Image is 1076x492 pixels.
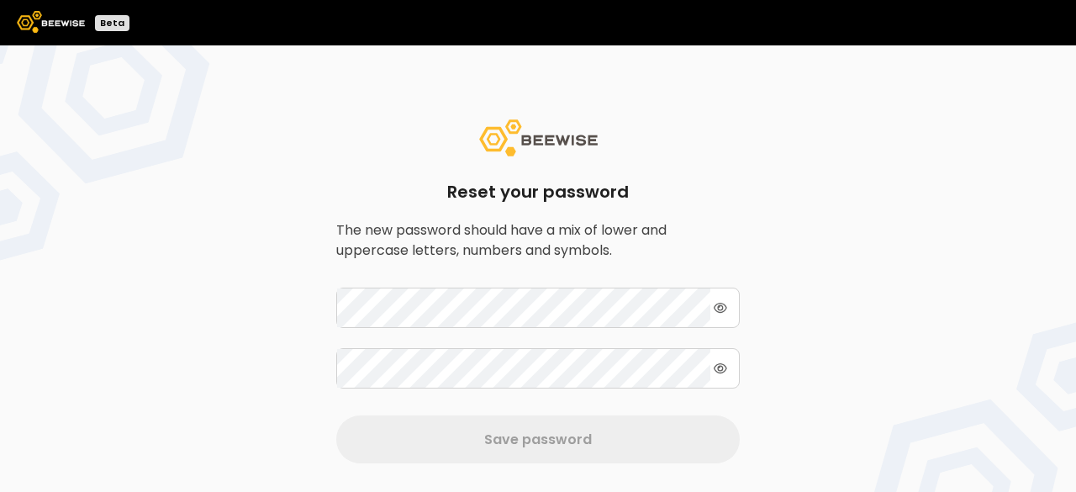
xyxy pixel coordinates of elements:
button: Save password [336,415,740,463]
p: The new password should have a mix of lower and uppercase letters, numbers and symbols. [336,220,740,261]
span: Save password [484,429,592,450]
h2: Reset your password [336,183,740,214]
img: Beewise logo [17,11,85,33]
div: Beta [95,15,129,31]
